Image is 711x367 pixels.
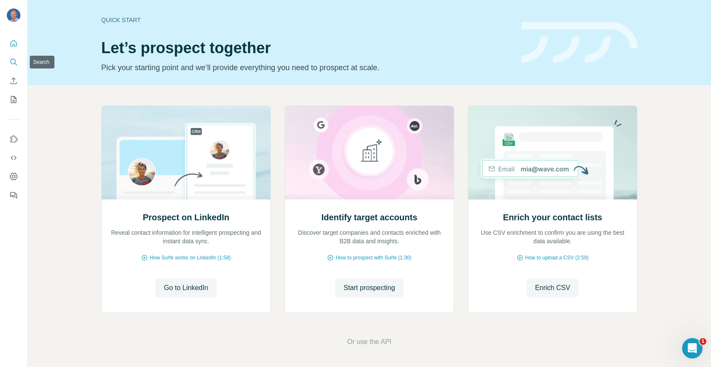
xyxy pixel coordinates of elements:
h1: Let’s prospect together [101,40,511,57]
span: Go to LinkedIn [164,283,208,293]
button: Feedback [7,188,20,203]
img: Prospect on LinkedIn [101,106,271,199]
button: Go to LinkedIn [155,279,216,297]
span: How Surfe works on LinkedIn (1:58) [150,254,231,262]
button: Use Surfe on LinkedIn [7,131,20,147]
button: Use Surfe API [7,150,20,165]
span: How to prospect with Surfe (1:30) [336,254,411,262]
span: Enrich CSV [535,283,570,293]
button: My lists [7,92,20,107]
button: Start prospecting [335,279,404,297]
iframe: Intercom live chat [682,338,702,358]
img: banner [521,22,637,63]
button: Enrich CSV [526,279,579,297]
p: Use CSV enrichment to confirm you are using the best data available. [477,228,629,245]
h2: Prospect on LinkedIn [143,211,229,223]
button: Search [7,54,20,70]
span: 1 [700,338,706,345]
p: Discover target companies and contacts enriched with B2B data and insights. [293,228,445,245]
img: Enrich your contact lists [468,106,637,199]
button: Dashboard [7,169,20,184]
span: Start prospecting [344,283,395,293]
button: Quick start [7,36,20,51]
img: Avatar [7,9,20,22]
button: Enrich CSV [7,73,20,88]
div: Quick start [101,16,511,24]
h2: Identify target accounts [321,211,418,223]
p: Reveal contact information for intelligent prospecting and instant data sync. [110,228,262,245]
img: Identify target accounts [284,106,454,199]
button: Or use the API [347,337,391,347]
h2: Enrich your contact lists [503,211,602,223]
span: How to upload a CSV (2:59) [525,254,589,262]
p: Pick your starting point and we’ll provide everything you need to prospect at scale. [101,62,511,74]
